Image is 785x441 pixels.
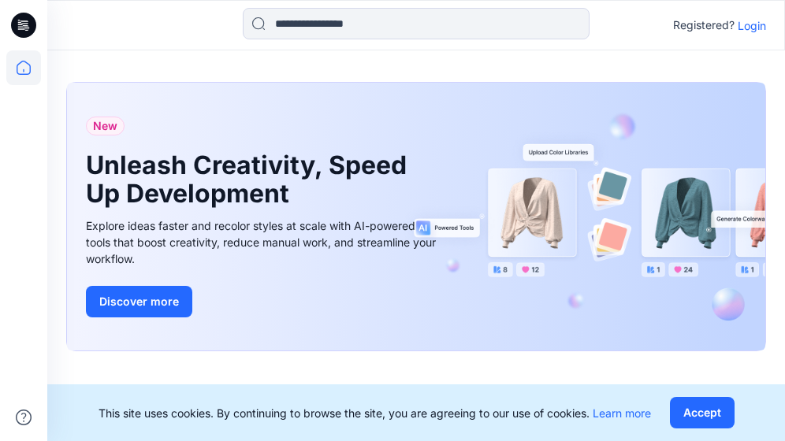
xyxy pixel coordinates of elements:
a: Learn more [593,406,651,420]
button: Discover more [86,286,192,317]
p: Login [738,17,766,34]
span: New [93,117,117,135]
p: This site uses cookies. By continuing to browse the site, you are agreeing to our use of cookies. [99,405,651,421]
button: Accept [670,397,735,428]
a: Discover more [86,286,441,317]
p: Registered? [673,16,735,35]
div: Explore ideas faster and recolor styles at scale with AI-powered tools that boost creativity, red... [86,217,441,267]
h1: Unleash Creativity, Speed Up Development [86,151,417,208]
